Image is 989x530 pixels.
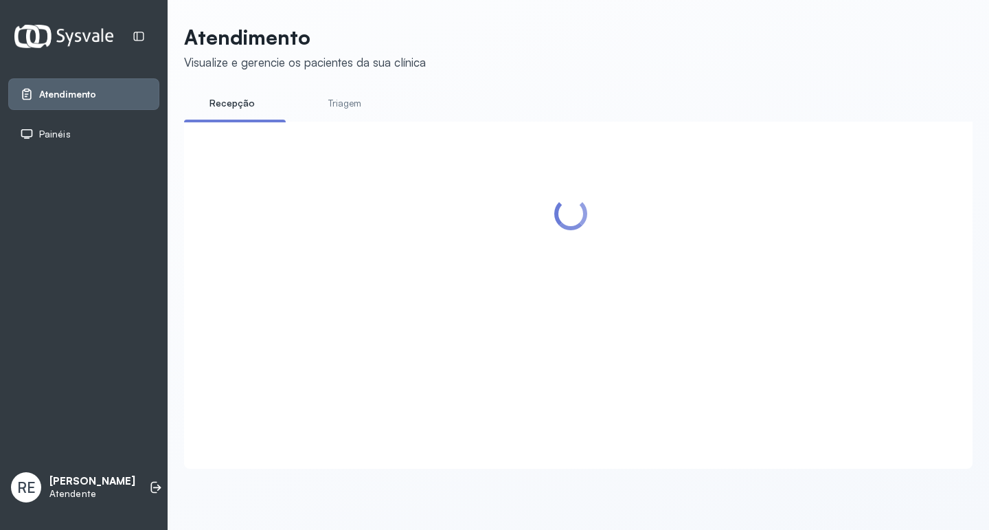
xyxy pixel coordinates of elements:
p: Atendimento [184,25,426,49]
a: Triagem [297,92,393,115]
p: [PERSON_NAME] [49,475,135,488]
span: Painéis [39,129,71,140]
span: Atendimento [39,89,96,100]
a: Recepção [184,92,280,115]
p: Atendente [49,488,135,500]
a: Atendimento [20,87,148,101]
img: Logotipo do estabelecimento [14,25,113,47]
div: Visualize e gerencie os pacientes da sua clínica [184,55,426,69]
